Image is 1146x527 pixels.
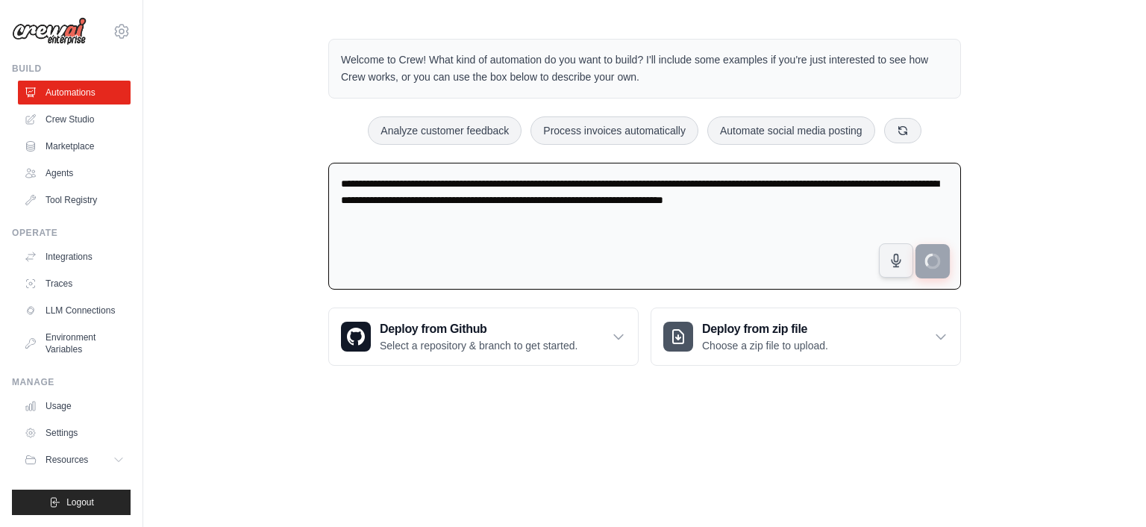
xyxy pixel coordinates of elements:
div: Operate [12,227,131,239]
div: Build [12,63,131,75]
button: Resources [18,448,131,472]
h3: Deploy from Github [380,320,577,338]
a: Tool Registry [18,188,131,212]
a: Crew Studio [18,107,131,131]
a: Traces [18,272,131,296]
a: LLM Connections [18,299,131,322]
p: Welcome to Crew! What kind of automation do you want to build? I'll include some examples if you'... [341,52,948,86]
span: Resources [46,454,88,466]
a: Automations [18,81,131,105]
a: Usage [18,394,131,418]
button: Analyze customer feedback [368,116,522,145]
p: Choose a zip file to upload. [702,338,828,353]
span: Logout [66,496,94,508]
h3: Deploy from zip file [702,320,828,338]
a: Integrations [18,245,131,269]
button: Automate social media posting [707,116,875,145]
a: Environment Variables [18,325,131,361]
button: Logout [12,490,131,515]
iframe: Chat Widget [1071,455,1146,527]
a: Settings [18,421,131,445]
img: Logo [12,17,87,46]
button: Process invoices automatically [530,116,698,145]
a: Agents [18,161,131,185]
div: Manage [12,376,131,388]
a: Marketplace [18,134,131,158]
p: Select a repository & branch to get started. [380,338,577,353]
